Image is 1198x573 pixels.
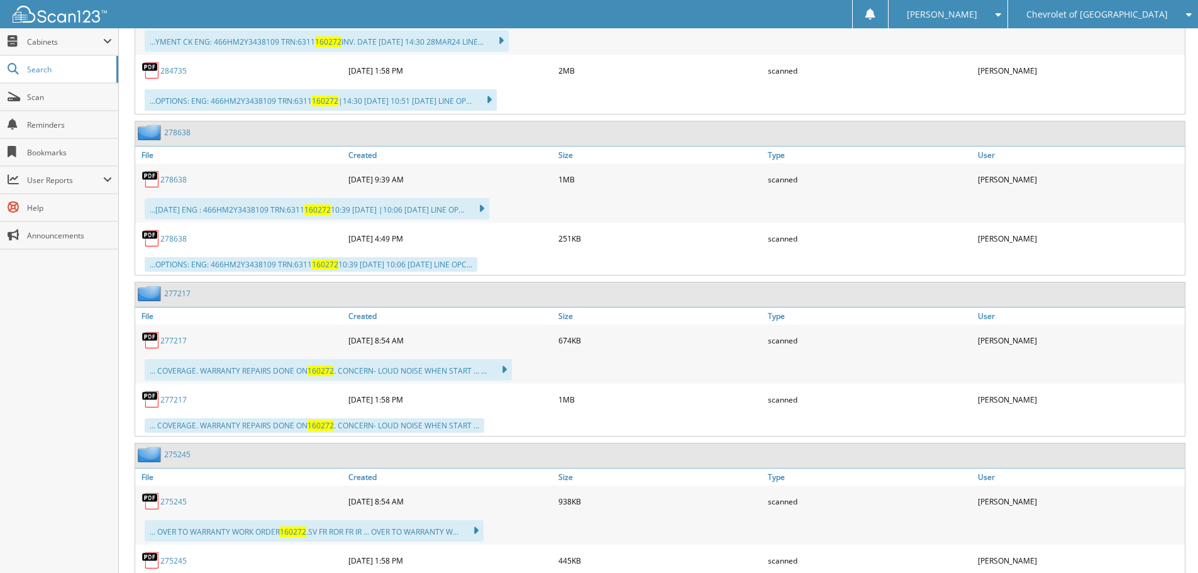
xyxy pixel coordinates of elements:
[345,489,555,514] div: [DATE] 8:54 AM
[555,387,765,412] div: 1MB
[145,418,484,433] div: ... COVERAGE. WARRANTY REPAIRS DONE ON . CONCERN- LOUD NOISE WHEN START ...
[1026,11,1168,18] span: Chevrolet of [GEOGRAPHIC_DATA]
[27,64,110,75] span: Search
[555,489,765,514] div: 938KB
[765,328,975,353] div: scanned
[145,89,497,111] div: ...OPTIONS: ENG: 466HM2Y3438109 TRN:6311 |14:30 [DATE] 10:51 [DATE] LINE OP...
[555,58,765,83] div: 2MB
[765,308,975,325] a: Type
[27,36,103,47] span: Cabinets
[160,335,187,346] a: 277217
[135,469,345,486] a: File
[345,548,555,573] div: [DATE] 1:58 PM
[164,449,191,460] a: 275245
[27,203,112,213] span: Help
[141,331,160,350] img: PDF.png
[160,65,187,76] a: 284735
[765,387,975,412] div: scanned
[27,230,112,241] span: Announcements
[975,308,1185,325] a: User
[975,167,1185,192] div: [PERSON_NAME]
[345,469,555,486] a: Created
[975,58,1185,83] div: [PERSON_NAME]
[907,11,977,18] span: [PERSON_NAME]
[141,390,160,409] img: PDF.png
[555,226,765,251] div: 251KB
[160,394,187,405] a: 277217
[160,496,187,507] a: 275245
[765,167,975,192] div: scanned
[141,551,160,570] img: PDF.png
[975,387,1185,412] div: [PERSON_NAME]
[975,548,1185,573] div: [PERSON_NAME]
[975,147,1185,164] a: User
[315,36,341,47] span: 160272
[555,328,765,353] div: 674KB
[145,257,477,272] div: ...OPTIONS: ENG: 466HM2Y3438109 TRN:6311 10:39 [DATE] 10:06 [DATE] LINE OPC...
[160,555,187,566] a: 275245
[555,469,765,486] a: Size
[345,167,555,192] div: [DATE] 9:39 AM
[27,120,112,130] span: Reminders
[555,548,765,573] div: 445KB
[135,308,345,325] a: File
[13,6,107,23] img: scan123-logo-white.svg
[975,226,1185,251] div: [PERSON_NAME]
[145,359,512,381] div: ... COVERAGE. WARRANTY REPAIRS DONE ON . CONCERN- LOUD NOISE WHEN START ... ...
[765,469,975,486] a: Type
[138,286,164,301] img: folder2.png
[145,520,484,542] div: ... OVER TO WARRANTY WORK ORDER .SV FR ROR FR IR ... OVER TO WARRANTY W...
[164,288,191,299] a: 277217
[308,365,334,376] span: 160272
[765,147,975,164] a: Type
[138,125,164,140] img: folder2.png
[280,526,306,537] span: 160272
[765,226,975,251] div: scanned
[555,147,765,164] a: Size
[160,174,187,185] a: 278638
[164,127,191,138] a: 278638
[135,147,345,164] a: File
[27,175,103,186] span: User Reports
[345,387,555,412] div: [DATE] 1:58 PM
[345,147,555,164] a: Created
[345,226,555,251] div: [DATE] 4:49 PM
[160,233,187,244] a: 278638
[312,96,338,106] span: 160272
[141,229,160,248] img: PDF.png
[975,469,1185,486] a: User
[765,58,975,83] div: scanned
[345,58,555,83] div: [DATE] 1:58 PM
[765,548,975,573] div: scanned
[975,489,1185,514] div: [PERSON_NAME]
[141,170,160,189] img: PDF.png
[27,92,112,103] span: Scan
[308,420,334,431] span: 160272
[345,308,555,325] a: Created
[141,492,160,511] img: PDF.png
[765,489,975,514] div: scanned
[312,259,338,270] span: 160272
[145,30,509,52] div: ...YMENT CK ENG: 466HM2Y3438109 TRN:6311 INV. DATE [DATE] 14:30 28MAR24 LINE...
[145,198,489,220] div: ...[DATE] ENG : 466HM2Y3438109 TRN:6311 10:39 [DATE] |10:06 [DATE] LINE OP...
[975,328,1185,353] div: [PERSON_NAME]
[555,167,765,192] div: 1MB
[304,204,331,215] span: 160272
[1135,513,1198,573] iframe: Chat Widget
[138,447,164,462] img: folder2.png
[555,308,765,325] a: Size
[27,147,112,158] span: Bookmarks
[141,61,160,80] img: PDF.png
[345,328,555,353] div: [DATE] 8:54 AM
